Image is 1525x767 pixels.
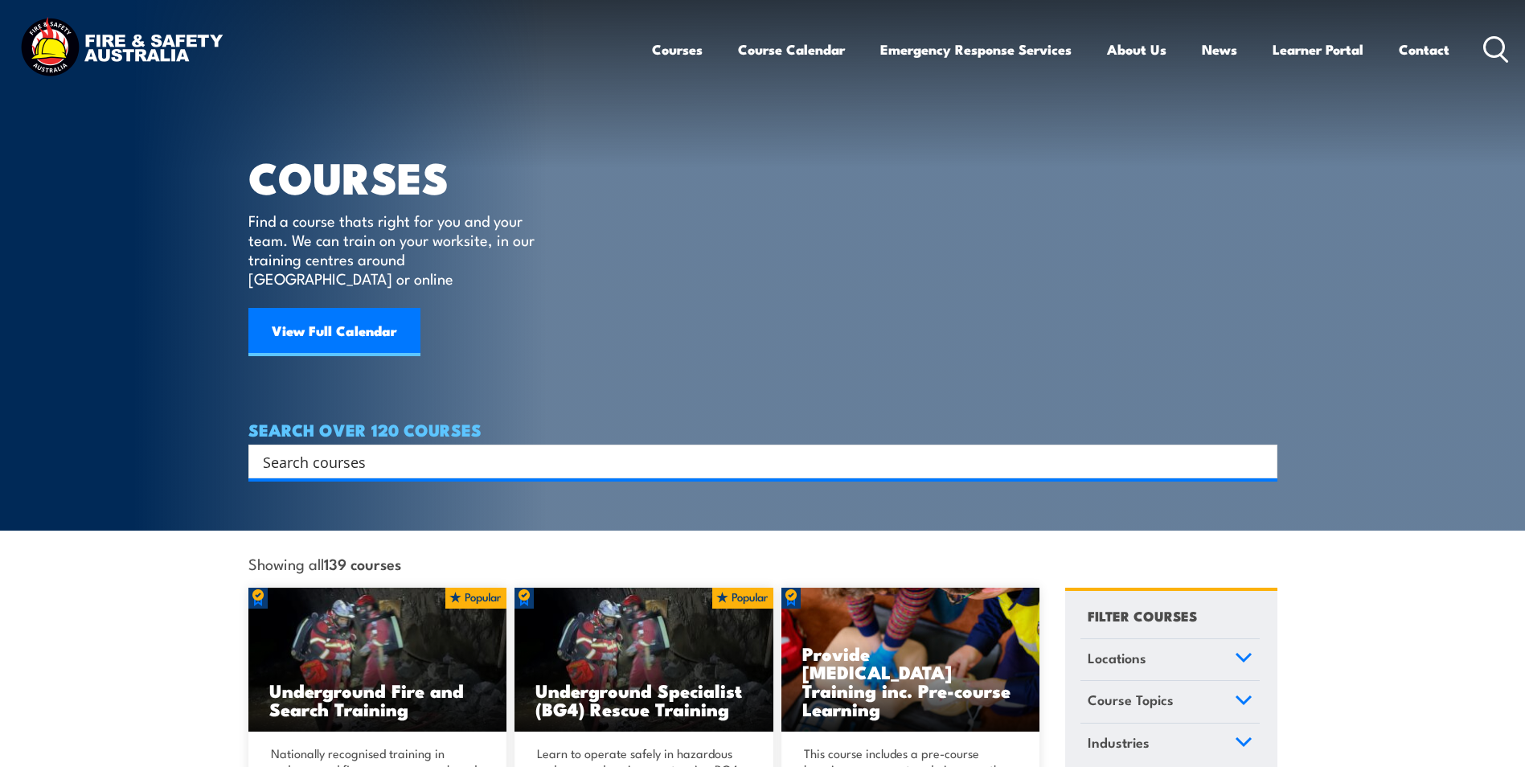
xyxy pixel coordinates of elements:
[324,552,401,574] strong: 139 courses
[248,588,507,732] a: Underground Fire and Search Training
[802,644,1019,718] h3: Provide [MEDICAL_DATA] Training inc. Pre-course Learning
[1273,28,1363,71] a: Learner Portal
[781,588,1040,732] img: Low Voltage Rescue and Provide CPR
[1088,732,1150,753] span: Industries
[1399,28,1449,71] a: Contact
[248,211,542,288] p: Find a course thats right for you and your team. We can train on your worksite, in our training c...
[514,588,773,732] a: Underground Specialist (BG4) Rescue Training
[1088,689,1174,711] span: Course Topics
[1107,28,1166,71] a: About Us
[263,449,1242,474] input: Search input
[1249,450,1272,473] button: Search magnifier button
[738,28,845,71] a: Course Calendar
[248,308,420,356] a: View Full Calendar
[248,588,507,732] img: Underground mine rescue
[535,681,752,718] h3: Underground Specialist (BG4) Rescue Training
[269,681,486,718] h3: Underground Fire and Search Training
[781,588,1040,732] a: Provide [MEDICAL_DATA] Training inc. Pre-course Learning
[1080,639,1260,681] a: Locations
[1088,647,1146,669] span: Locations
[880,28,1072,71] a: Emergency Response Services
[1080,681,1260,723] a: Course Topics
[248,420,1277,438] h4: SEARCH OVER 120 COURSES
[1088,605,1197,626] h4: FILTER COURSES
[1202,28,1237,71] a: News
[514,588,773,732] img: Underground mine rescue
[1080,724,1260,765] a: Industries
[266,450,1245,473] form: Search form
[248,158,558,195] h1: COURSES
[652,28,703,71] a: Courses
[248,555,401,572] span: Showing all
